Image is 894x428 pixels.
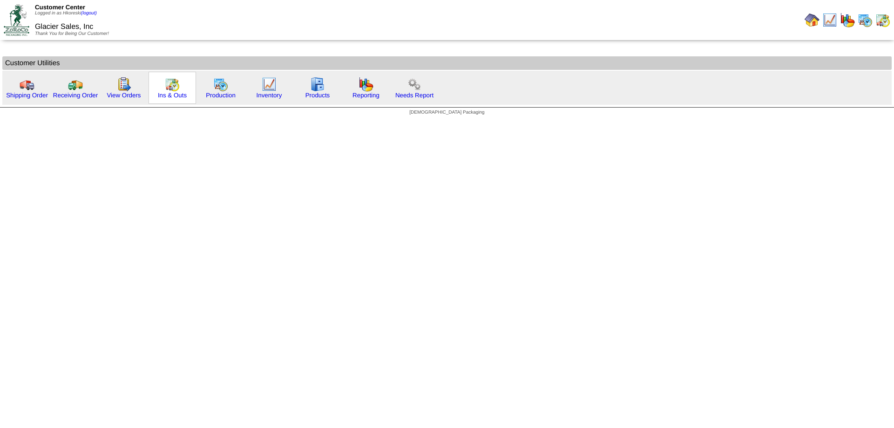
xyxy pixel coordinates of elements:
[822,13,837,27] img: line_graph.gif
[35,31,109,36] span: Thank You for Being Our Customer!
[6,92,48,99] a: Shipping Order
[35,4,85,11] span: Customer Center
[53,92,98,99] a: Receiving Order
[805,13,819,27] img: home.gif
[875,13,890,27] img: calendarinout.gif
[20,77,34,92] img: truck.gif
[35,23,93,31] span: Glacier Sales, Inc
[2,56,892,70] td: Customer Utilities
[257,92,282,99] a: Inventory
[165,77,180,92] img: calendarinout.gif
[840,13,855,27] img: graph.gif
[262,77,277,92] img: line_graph.gif
[158,92,187,99] a: Ins & Outs
[407,77,422,92] img: workflow.png
[68,77,83,92] img: truck2.gif
[310,77,325,92] img: cabinet.gif
[858,13,873,27] img: calendarprod.gif
[409,110,484,115] span: [DEMOGRAPHIC_DATA] Packaging
[213,77,228,92] img: calendarprod.gif
[4,4,29,35] img: ZoRoCo_Logo(Green%26Foil)%20jpg.webp
[116,77,131,92] img: workorder.gif
[352,92,379,99] a: Reporting
[81,11,97,16] a: (logout)
[359,77,373,92] img: graph.gif
[305,92,330,99] a: Products
[107,92,141,99] a: View Orders
[35,11,97,16] span: Logged in as Hkoreski
[395,92,433,99] a: Needs Report
[206,92,236,99] a: Production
